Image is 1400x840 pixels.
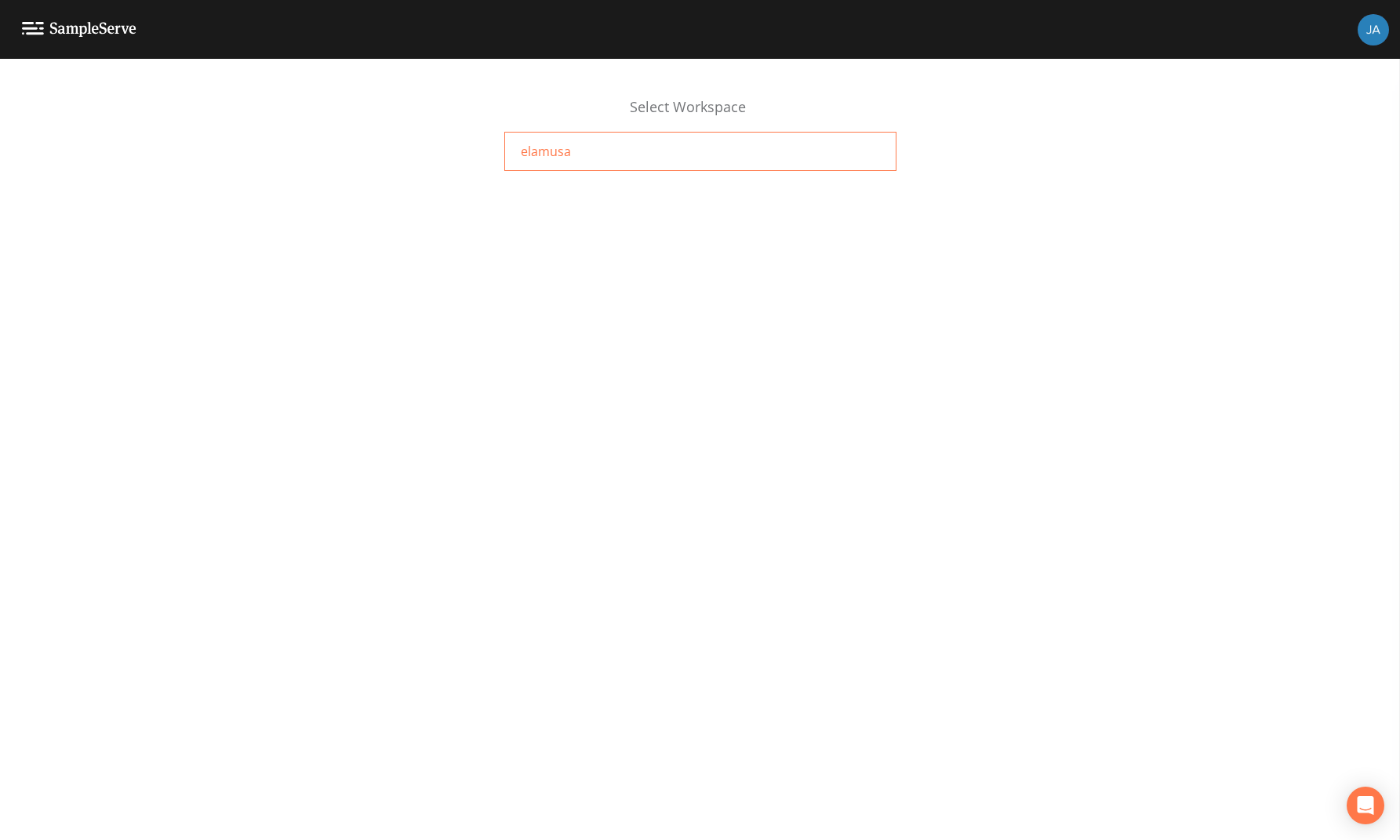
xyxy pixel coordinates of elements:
[22,22,136,37] img: logo
[1358,14,1389,45] img: 747fbe677637578f4da62891070ad3f4
[504,96,896,132] div: Select Workspace
[1347,787,1384,824] div: Open Intercom Messenger
[504,132,896,171] a: elamusa
[521,142,571,161] span: elamusa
